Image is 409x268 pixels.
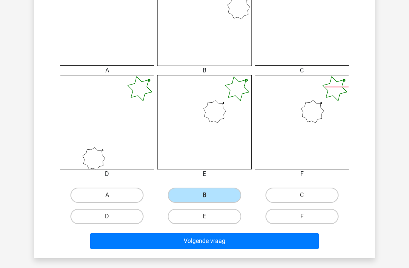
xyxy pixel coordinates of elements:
[249,169,355,179] div: F
[54,66,160,75] div: A
[90,233,319,249] button: Volgende vraag
[265,209,339,224] label: F
[168,209,241,224] label: E
[265,188,339,203] label: C
[249,66,355,75] div: C
[54,169,160,179] div: D
[70,209,144,224] label: D
[151,66,257,75] div: B
[151,169,257,179] div: E
[70,188,144,203] label: A
[168,188,241,203] label: B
